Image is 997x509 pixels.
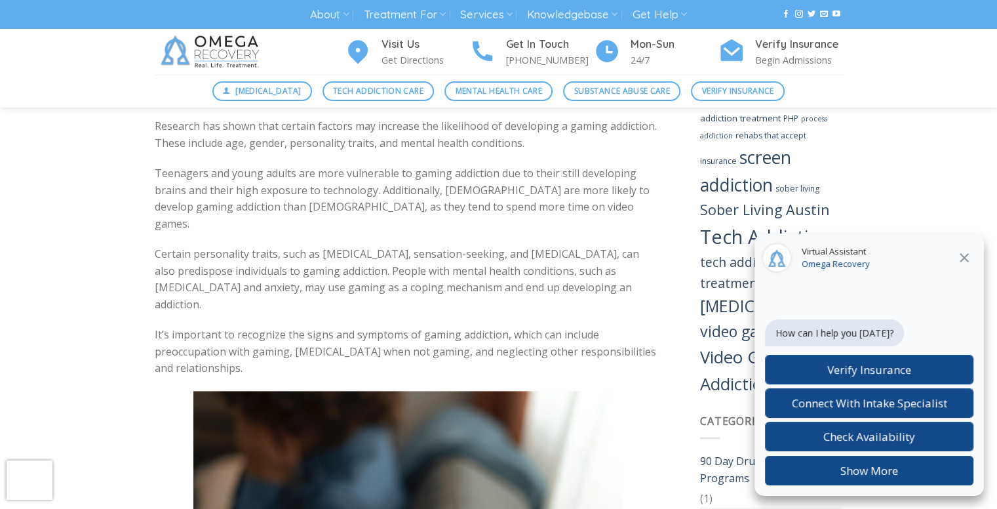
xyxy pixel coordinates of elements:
[631,36,718,53] h4: Mon-Sun
[700,224,832,249] a: Tech Addiction (54 items)
[700,414,768,428] span: Categories
[700,449,843,491] a: 90 Day Drug Rehab Programs
[783,113,798,124] a: PHP (4 items)
[631,52,718,68] p: 24/7
[381,36,469,53] h4: Visit Us
[212,81,312,101] a: [MEDICAL_DATA]
[702,85,774,97] span: Verify Insurance
[808,10,815,19] a: Follow on Twitter
[444,81,553,101] a: Mental Health Care
[333,85,423,97] span: Tech Addiction Care
[820,10,828,19] a: Send us an email
[718,36,843,68] a: Verify Insurance Begin Admissions
[381,52,469,68] p: Get Directions
[633,3,687,27] a: Get Help
[700,253,786,292] a: tech addiction treatment (13 items)
[700,130,806,167] a: rehabs that accept insurance (4 items)
[527,3,617,27] a: Knowledgebase
[700,200,830,219] a: Sober Living Austin (18 items)
[700,346,808,396] a: Video Gaming Addiction (34 items)
[775,183,819,194] a: sober living (4 items)
[700,295,829,317] a: Video Game Addiction (29 items)
[460,3,512,27] a: Services
[456,85,542,97] span: Mental Health Care
[700,449,843,508] li: (1)
[155,327,661,377] p: It’s important to recognize the signs and symptoms of gaming addiction, which can include preoccu...
[323,81,435,101] a: Tech Addiction Care
[700,321,826,342] a: video game rehab (23 items)
[563,81,680,101] a: Substance Abuse Care
[755,36,843,53] h4: Verify Insurance
[155,118,661,152] p: Research has shown that certain factors may increase the likelihood of developing a gaming addict...
[755,52,843,68] p: Begin Admissions
[782,10,790,19] a: Follow on Facebook
[691,81,785,101] a: Verify Insurance
[700,146,791,197] a: screen addiction (38 items)
[794,10,802,19] a: Follow on Instagram
[469,36,594,68] a: Get In Touch [PHONE_NUMBER]
[506,36,594,53] h4: Get In Touch
[155,246,661,313] p: Certain personality traits, such as [MEDICAL_DATA], sensation-seeking, and [MEDICAL_DATA], can al...
[364,3,446,27] a: Treatment For
[345,36,469,68] a: Visit Us Get Directions
[310,3,349,27] a: About
[574,85,670,97] span: Substance Abuse Care
[155,29,269,75] img: Omega Recovery
[506,52,594,68] p: [PHONE_NUMBER]
[832,10,840,19] a: Follow on YouTube
[235,85,301,97] span: [MEDICAL_DATA]
[155,165,661,232] p: Teenagers and young adults are more vulnerable to gaming addiction due to their still developing ...
[7,460,52,500] iframe: reCAPTCHA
